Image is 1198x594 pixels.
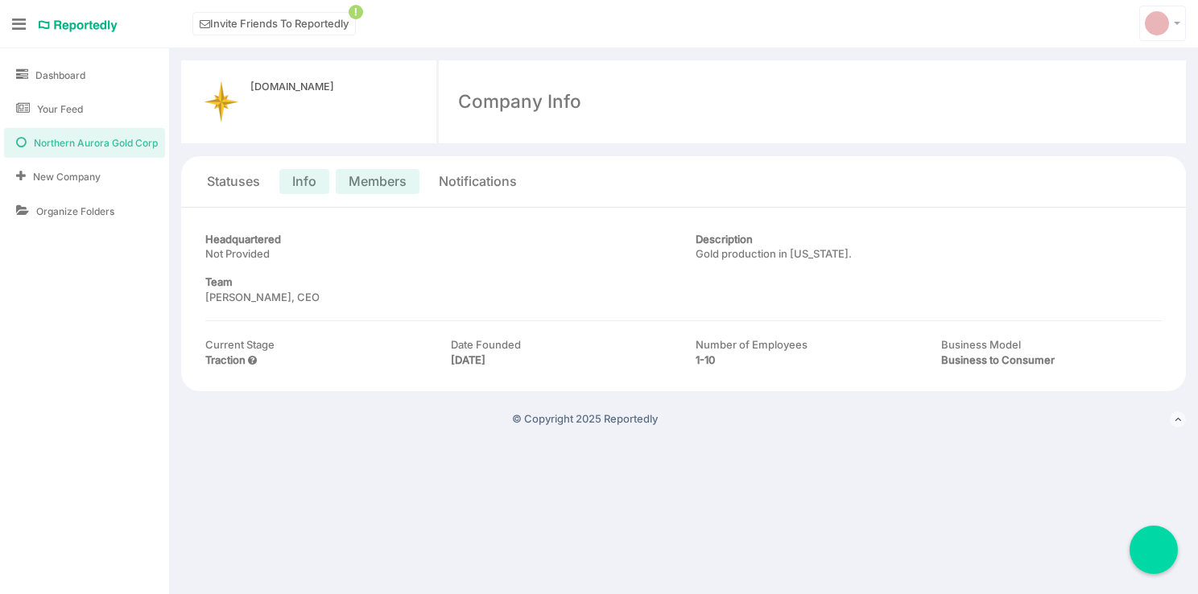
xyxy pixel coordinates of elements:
a: Organize Folders [4,196,165,226]
b: Description [696,233,753,245]
span: Organize Folders [36,204,114,218]
b: Business to Consumer [941,353,1055,366]
div: Company Info [458,89,581,114]
b: Traction [205,353,246,366]
div: Gold production in [US_STATE]. [696,232,1162,262]
b: 1-10 [696,353,715,366]
span: Your Feed [37,102,83,116]
header: Business Model [941,337,1163,353]
div: Not Provided [205,232,671,262]
a: Northern Aurora Gold Corp [4,128,165,158]
a: Members [349,172,407,191]
a: Notifications [439,172,517,191]
span: Dashboard [35,68,85,82]
header: Current Stage [205,337,427,353]
a: Statuses [207,172,260,191]
a: New Company [4,162,165,192]
header: Date Founded [451,337,672,353]
span: ! [349,5,363,19]
header: Number of Employees [696,337,917,353]
b: Headquartered [205,233,281,245]
a: Invite Friends To Reportedly! [192,12,356,35]
div: [PERSON_NAME], CEO [205,274,671,304]
a: [DOMAIN_NAME] [250,80,411,94]
img: medium_Untitled.png [200,80,241,124]
a: Dashboard [4,60,165,90]
span: Northern Aurora Gold Corp [34,136,158,150]
img: svg+xml;base64,PD94bWwgdmVyc2lvbj0iMS4wIiBlbmNvZGluZz0iVVRGLTgiPz4KICAgICAg%0APHN2ZyB2ZXJzaW9uPSI... [1145,11,1169,35]
b: Team [205,275,233,288]
a: Info [292,172,316,191]
b: [DATE] [451,353,485,366]
span: New Company [33,170,101,184]
a: Reportedly [38,12,118,39]
a: Your Feed [4,94,165,124]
